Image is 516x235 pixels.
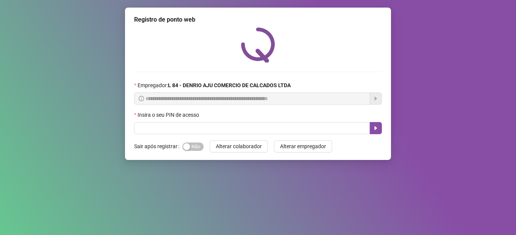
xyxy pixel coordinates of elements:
[139,96,144,101] span: info-circle
[373,125,379,131] span: caret-right
[210,140,268,152] button: Alterar colaborador
[280,142,326,150] span: Alterar empregador
[274,140,332,152] button: Alterar empregador
[134,15,382,24] div: Registro de ponto web
[216,142,262,150] span: Alterar colaborador
[134,140,182,152] label: Sair após registrar
[138,81,291,89] span: Empregador :
[241,27,275,63] img: QRPoint
[134,111,204,119] label: Insira o seu PIN de acesso
[168,82,291,88] strong: L 84 - DENRIO AJU COMERCIO DE CALCADOS LTDA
